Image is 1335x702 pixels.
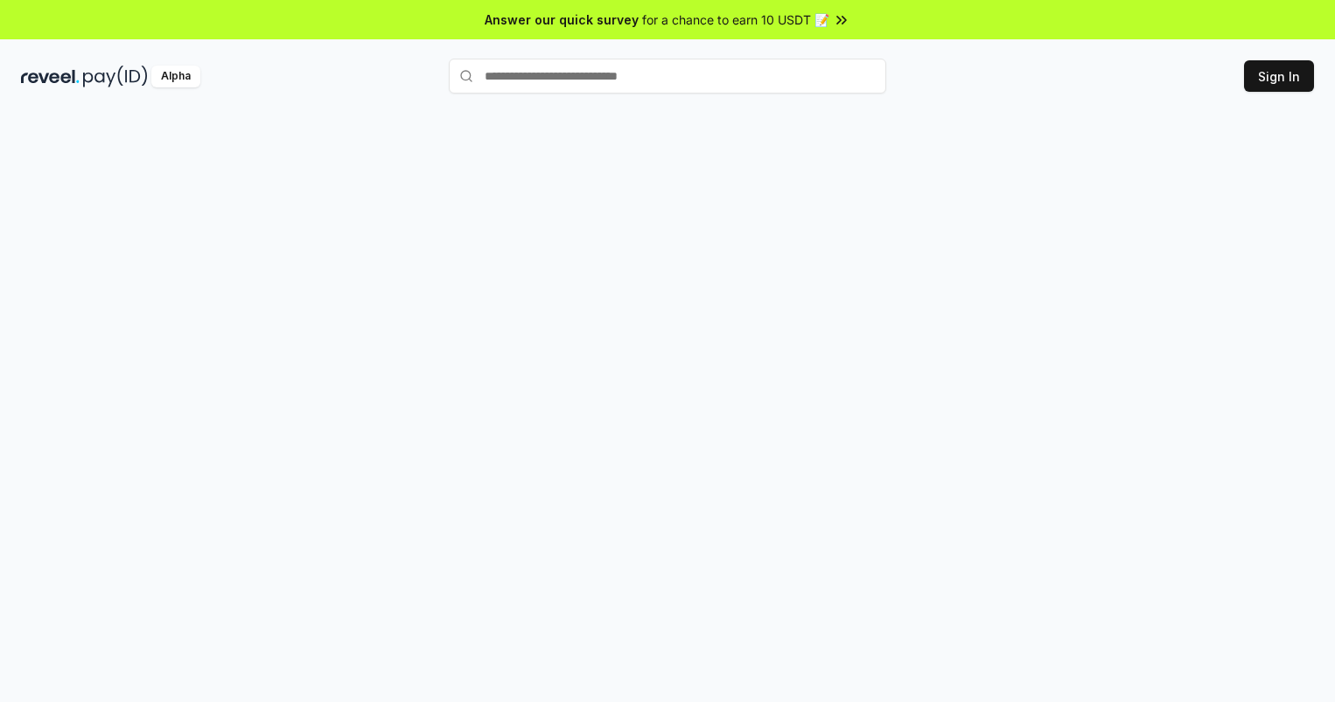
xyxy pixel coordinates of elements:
span: Answer our quick survey [485,10,639,29]
img: reveel_dark [21,66,80,87]
span: for a chance to earn 10 USDT 📝 [642,10,829,29]
div: Alpha [151,66,200,87]
button: Sign In [1244,60,1314,92]
img: pay_id [83,66,148,87]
